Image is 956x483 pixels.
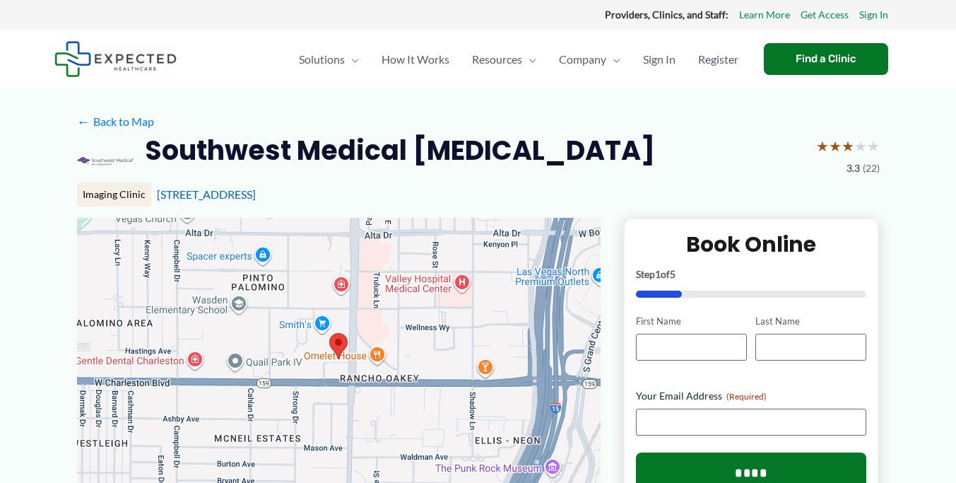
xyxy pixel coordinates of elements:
[632,35,687,84] a: Sign In
[829,133,842,159] span: ★
[801,6,849,24] a: Get Access
[816,133,829,159] span: ★
[636,231,867,258] h2: Book Online
[522,35,536,84] span: Menu Toggle
[606,35,620,84] span: Menu Toggle
[698,35,738,84] span: Register
[299,35,345,84] span: Solutions
[77,115,90,128] span: ←
[655,268,661,280] span: 1
[77,111,154,132] a: ←Back to Map
[472,35,522,84] span: Resources
[846,159,860,178] span: 3.3
[288,35,370,84] a: SolutionsMenu Toggle
[345,35,359,84] span: Menu Toggle
[636,269,867,279] p: Step of
[854,133,867,159] span: ★
[859,6,888,24] a: Sign In
[755,315,866,328] label: Last Name
[382,35,449,84] span: How It Works
[867,133,880,159] span: ★
[764,43,888,75] a: Find a Clinic
[605,8,728,21] strong: Providers, Clinics, and Staff:
[145,133,655,168] h2: Southwest Medical [MEDICAL_DATA]
[670,268,675,280] span: 5
[548,35,632,84] a: CompanyMenu Toggle
[726,391,767,402] span: (Required)
[863,159,880,178] span: (22)
[288,35,750,84] nav: Primary Site Navigation
[54,41,177,77] img: Expected Healthcare Logo - side, dark font, small
[842,133,854,159] span: ★
[559,35,606,84] span: Company
[636,389,867,403] label: Your Email Address
[739,6,790,24] a: Learn More
[370,35,461,84] a: How It Works
[157,187,256,201] a: [STREET_ADDRESS]
[687,35,750,84] a: Register
[461,35,548,84] a: ResourcesMenu Toggle
[643,35,675,84] span: Sign In
[636,315,747,328] label: First Name
[77,182,151,206] div: Imaging Clinic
